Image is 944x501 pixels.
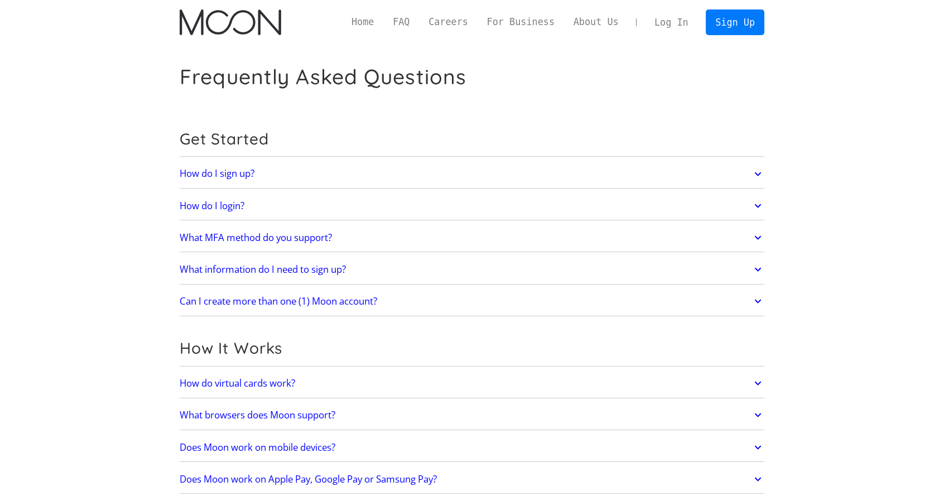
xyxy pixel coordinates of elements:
a: Does Moon work on mobile devices? [180,436,764,459]
h2: How do virtual cards work? [180,378,295,389]
a: Careers [419,15,477,29]
a: Log In [645,10,697,35]
h2: How do I login? [180,200,244,211]
h2: What information do I need to sign up? [180,264,346,275]
a: Home [342,15,383,29]
a: home [180,9,281,35]
h2: What browsers does Moon support? [180,410,335,421]
h2: Get Started [180,129,764,148]
a: Can I create more than one (1) Moon account? [180,290,764,313]
h2: What MFA method do you support? [180,232,332,243]
h2: Does Moon work on Apple Pay, Google Pay or Samsung Pay? [180,474,437,485]
a: For Business [478,15,564,29]
a: How do I sign up? [180,162,764,186]
a: How do virtual cards work? [180,372,764,395]
a: About Us [564,15,628,29]
a: What MFA method do you support? [180,226,764,249]
h2: How It Works [180,339,764,358]
h2: Can I create more than one (1) Moon account? [180,296,377,307]
h1: Frequently Asked Questions [180,64,466,89]
a: How do I login? [180,194,764,218]
a: Sign Up [706,9,764,35]
img: Moon Logo [180,9,281,35]
a: Does Moon work on Apple Pay, Google Pay or Samsung Pay? [180,468,764,491]
a: What information do I need to sign up? [180,258,764,281]
h2: Does Moon work on mobile devices? [180,442,335,453]
h2: How do I sign up? [180,168,254,179]
a: FAQ [383,15,419,29]
a: What browsers does Moon support? [180,403,764,427]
